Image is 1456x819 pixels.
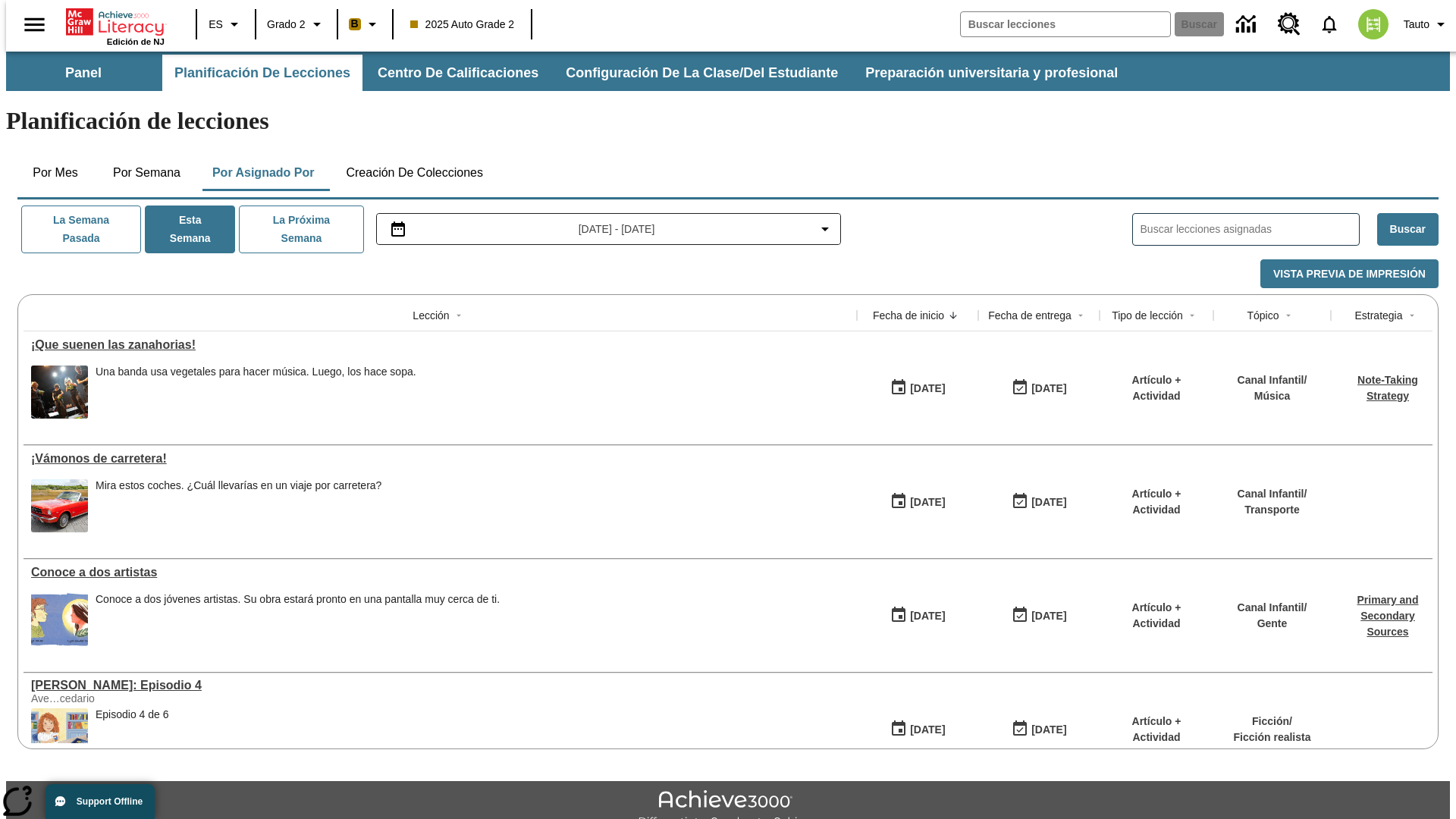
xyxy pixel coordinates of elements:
[66,7,165,37] a: Portada
[1247,308,1279,323] div: Tópico
[145,206,235,253] button: Esta semana
[31,366,88,419] img: Un grupo de personas vestidas de negro toca música en un escenario.
[45,784,155,819] button: Support Offline
[366,55,551,91] button: Centro de calificaciones
[96,479,381,532] div: Mira estos coches. ¿Cuál llevarías en un viaje por carretera?
[1349,5,1398,44] button: Escoja un nuevo avatar
[31,566,849,579] div: Conoce a dos artistas
[910,720,945,739] div: [DATE]
[1227,4,1269,45] a: Centro de información
[1234,730,1311,745] p: Ficción realista
[410,17,515,33] span: 2025 Auto Grade 2
[107,37,165,46] span: Edición de NJ
[261,11,332,38] button: Grado: Grado 2, Elige un grado
[96,593,500,646] div: Conoce a dos jóvenes artistas. Su obra estará pronto en una pantalla muy cerca de ti.
[885,488,950,516] button: 09/07/25: Primer día en que estuvo disponible la lección
[885,374,950,403] button: 09/07/25: Primer día en que estuvo disponible la lección
[162,55,362,91] button: Planificación de lecciones
[1403,306,1421,325] button: Sort
[1238,372,1307,388] p: Canal Infantil /
[1358,9,1389,39] img: avatar image
[202,11,250,38] button: Lenguaje: ES, Selecciona un idioma
[1006,601,1072,630] button: 09/07/25: Último día en que podrá accederse la lección
[816,220,834,238] svg: Collapse Date Range Filter
[1112,308,1183,323] div: Tipo de lección
[31,338,849,352] a: ¡Que suenen las zanahorias!, Lecciones
[1357,594,1419,638] a: Primary and Secondary Sources
[1234,714,1311,730] p: Ficción /
[1183,306,1201,325] button: Sort
[66,5,165,46] div: Portada
[1260,259,1439,289] button: Vista previa de impresión
[944,306,962,325] button: Sort
[96,593,500,606] div: Conoce a dos jóvenes artistas. Su obra estará pronto en una pantalla muy cerca de ti.
[96,708,169,721] div: Episodio 4 de 6
[77,796,143,807] span: Support Offline
[1404,17,1429,33] span: Tauto
[383,220,835,238] button: Seleccione el intervalo de fechas opción del menú
[267,17,306,33] span: Grado 2
[1141,218,1359,240] input: Buscar lecciones asignadas
[31,338,849,352] div: ¡Que suenen las zanahorias!
[910,493,945,512] div: [DATE]
[31,679,849,692] a: Elena Menope: Episodio 4, Lecciones
[96,479,381,492] div: Mira estos coches. ¿Cuál llevarías en un viaje por carretera?
[31,708,88,761] img: Elena está sentada en la mesa de clase, poniendo pegamento en un trozo de papel. Encima de la mes...
[1310,5,1349,44] a: Notificaciones
[1107,600,1206,632] p: Artículo + Actividad
[961,12,1170,36] input: Buscar campo
[209,17,223,33] span: ES
[910,379,945,398] div: [DATE]
[1238,502,1307,518] p: Transporte
[200,155,327,191] button: Por asignado por
[31,692,259,704] div: Ave…cedario
[1107,372,1206,404] p: Artículo + Actividad
[1031,720,1066,739] div: [DATE]
[21,206,141,253] button: La semana pasada
[31,566,849,579] a: Conoce a dos artistas, Lecciones
[6,55,1131,91] div: Subbarra de navegación
[1006,374,1072,403] button: 09/07/25: Último día en que podrá accederse la lección
[873,308,944,323] div: Fecha de inicio
[101,155,193,191] button: Por semana
[1279,306,1298,325] button: Sort
[1354,308,1402,323] div: Estrategia
[450,306,468,325] button: Sort
[1031,607,1066,626] div: [DATE]
[96,708,169,761] div: Episodio 4 de 6
[96,366,416,378] div: Una banda usa vegetales para hacer música. Luego, los hace sopa.
[910,607,945,626] div: [DATE]
[554,55,850,91] button: Configuración de la clase/del estudiante
[8,55,159,91] button: Panel
[351,14,359,33] span: B
[1269,4,1310,45] a: Centro de recursos, Se abrirá en una pestaña nueva.
[1107,486,1206,518] p: Artículo + Actividad
[1031,379,1066,398] div: [DATE]
[334,155,495,191] button: Creación de colecciones
[239,206,363,253] button: La próxima semana
[1238,600,1307,616] p: Canal Infantil /
[1031,493,1066,512] div: [DATE]
[579,221,655,237] span: [DATE] - [DATE]
[343,11,388,38] button: Boost El color de la clase es anaranjado claro. Cambiar el color de la clase.
[6,52,1450,91] div: Subbarra de navegación
[1238,616,1307,632] p: Gente
[6,107,1450,135] h1: Planificación de lecciones
[988,308,1072,323] div: Fecha de entrega
[96,366,416,419] div: Una banda usa vegetales para hacer música. Luego, los hace sopa.
[31,593,88,646] img: Un autorretrato caricaturesco de Maya Halko y uno realista de Lyla Sowder-Yuson.
[1006,715,1072,744] button: 09/07/25: Último día en que podrá accederse la lección
[1107,714,1206,745] p: Artículo + Actividad
[1238,486,1307,502] p: Canal Infantil /
[1238,388,1307,404] p: Música
[1006,488,1072,516] button: 09/07/25: Último día en que podrá accederse la lección
[31,479,88,532] img: Un auto Ford Mustang rojo descapotable estacionado en un suelo adoquinado delante de un campo
[853,55,1130,91] button: Preparación universitaria y profesional
[31,679,849,692] div: Elena Menope: Episodio 4
[1398,11,1456,38] button: Perfil/Configuración
[885,601,950,630] button: 09/07/25: Primer día en que estuvo disponible la lección
[1357,374,1418,402] a: Note-Taking Strategy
